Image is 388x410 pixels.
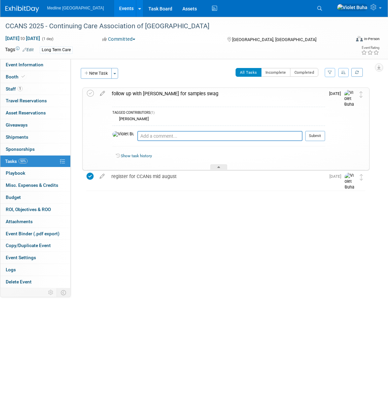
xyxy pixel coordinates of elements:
[0,131,70,143] a: Shipments
[360,174,363,180] i: Move task
[232,37,316,42] span: [GEOGRAPHIC_DATA], [GEOGRAPHIC_DATA]
[6,243,51,248] span: Copy/Duplicate Event
[0,83,70,95] a: Staff1
[23,47,34,52] a: Edit
[6,231,60,236] span: Event Binder (.pdf export)
[359,91,363,98] i: Move task
[0,143,70,155] a: Sponsorships
[5,35,40,41] span: [DATE] [DATE]
[0,264,70,276] a: Logs
[6,267,16,272] span: Logs
[0,156,70,167] a: Tasks50%
[290,68,319,77] button: Completed
[6,98,47,103] span: Travel Reservations
[150,111,154,114] span: (1)
[6,279,32,284] span: Delete Event
[0,179,70,191] a: Misc. Expenses & Credits
[3,20,343,32] div: CCANS 2025 - Continuing Care Association of [GEOGRAPHIC_DATA]
[117,116,149,121] div: [PERSON_NAME]
[108,88,325,99] div: follow up with [PERSON_NAME] for samples swag
[22,75,25,78] i: Booth reservation complete
[41,37,54,41] span: (1 day)
[6,182,58,188] span: Misc. Expenses & Credits
[40,46,73,54] div: Long Term Care
[6,74,26,79] span: Booth
[57,288,71,297] td: Toggle Event Tabs
[329,174,345,179] span: [DATE]
[0,167,70,179] a: Playbook
[236,68,261,77] button: All Tasks
[96,173,108,179] a: edit
[0,119,70,131] a: Giveaways
[0,192,70,203] a: Budget
[0,252,70,264] a: Event Settings
[0,71,70,83] a: Booth
[261,68,290,77] button: Incomplete
[351,68,363,77] a: Refresh
[361,46,379,49] div: Event Rating
[121,153,152,158] a: Show task history
[6,255,36,260] span: Event Settings
[112,110,325,116] div: TAGGED CONTRIBUTORS
[364,36,380,41] div: In-Person
[5,159,28,164] span: Tasks
[356,36,363,41] img: Format-Inperson.png
[20,36,26,41] span: to
[345,173,355,191] img: Violet Buha
[5,6,39,12] img: ExhibitDay
[0,228,70,240] a: Event Binder (.pdf export)
[6,146,35,152] span: Sponsorships
[17,86,23,91] span: 1
[0,59,70,71] a: Event Information
[97,91,108,97] a: edit
[5,46,34,54] td: Tags
[45,288,57,297] td: Personalize Event Tab Strip
[47,6,104,10] span: Medline [GEOGRAPHIC_DATA]
[6,122,28,128] span: Giveaways
[305,131,325,141] button: Submit
[0,276,70,288] a: Delete Event
[329,91,344,96] span: [DATE]
[19,159,28,164] span: 50%
[6,207,51,212] span: ROI, Objectives & ROO
[0,95,70,107] a: Travel Reservations
[6,86,23,92] span: Staff
[6,62,43,67] span: Event Information
[0,107,70,119] a: Asset Reservations
[112,131,134,137] img: Violet Buha
[321,35,380,45] div: Event Format
[6,195,21,200] span: Budget
[6,134,28,140] span: Shipments
[0,240,70,251] a: Copy/Duplicate Event
[344,90,354,108] img: Violet Buha
[6,219,33,224] span: Attachments
[0,204,70,215] a: ROI, Objectives & ROO
[100,36,138,42] button: Committed
[0,216,70,228] a: Attachments
[81,68,112,79] button: New Task
[6,110,46,115] span: Asset Reservations
[108,171,325,182] div: register for CCANs mid august
[337,4,368,11] img: Violet Buha
[6,170,25,176] span: Playbook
